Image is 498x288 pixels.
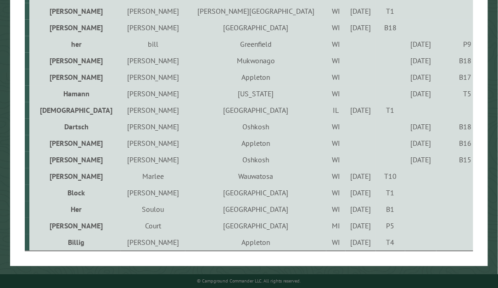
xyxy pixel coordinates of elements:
[121,151,185,168] td: [PERSON_NAME]
[376,19,405,36] td: B18
[29,69,121,85] td: [PERSON_NAME]
[29,168,121,184] td: [PERSON_NAME]
[29,217,121,234] td: [PERSON_NAME]
[407,155,435,164] div: [DATE]
[185,217,326,234] td: [GEOGRAPHIC_DATA]
[185,3,326,19] td: [PERSON_NAME][GEOGRAPHIC_DATA]
[407,122,435,131] div: [DATE]
[121,201,185,217] td: Soulou
[407,89,435,98] div: [DATE]
[121,234,185,251] td: [PERSON_NAME]
[121,85,185,102] td: [PERSON_NAME]
[376,217,405,234] td: P5
[29,151,121,168] td: [PERSON_NAME]
[436,36,473,52] td: P9
[121,3,185,19] td: [PERSON_NAME]
[407,138,435,148] div: [DATE]
[185,102,326,118] td: [GEOGRAPHIC_DATA]
[29,201,121,217] td: Her
[29,36,121,52] td: her
[185,52,326,69] td: Mukwonago
[121,168,185,184] td: Marlee
[29,85,121,102] td: Hamann
[185,234,326,251] td: Appleton
[326,3,346,19] td: WI
[185,184,326,201] td: [GEOGRAPHIC_DATA]
[376,201,405,217] td: B1
[347,205,374,214] div: [DATE]
[326,201,346,217] td: WI
[185,151,326,168] td: Oshkosh
[29,19,121,36] td: [PERSON_NAME]
[376,3,405,19] td: T1
[436,52,473,69] td: B18
[326,168,346,184] td: WI
[185,118,326,135] td: Oshkosh
[121,118,185,135] td: [PERSON_NAME]
[185,36,326,52] td: Greenfield
[197,278,301,284] small: © Campground Commander LLC. All rights reserved.
[121,184,185,201] td: [PERSON_NAME]
[326,19,346,36] td: WI
[326,151,346,168] td: WI
[326,234,346,251] td: WI
[29,3,121,19] td: [PERSON_NAME]
[347,172,374,181] div: [DATE]
[407,72,435,82] div: [DATE]
[326,184,346,201] td: WI
[121,217,185,234] td: Court
[326,102,346,118] td: IL
[185,201,326,217] td: [GEOGRAPHIC_DATA]
[121,36,185,52] td: bill
[121,19,185,36] td: [PERSON_NAME]
[29,184,121,201] td: Block
[29,135,121,151] td: [PERSON_NAME]
[436,135,473,151] td: B16
[407,39,435,49] div: [DATE]
[326,85,346,102] td: WI
[121,102,185,118] td: [PERSON_NAME]
[347,23,374,32] div: [DATE]
[326,52,346,69] td: WI
[347,221,374,230] div: [DATE]
[29,118,121,135] td: Dartsch
[326,69,346,85] td: WI
[121,135,185,151] td: [PERSON_NAME]
[326,217,346,234] td: MI
[436,151,473,168] td: B15
[185,85,326,102] td: [US_STATE]
[376,102,405,118] td: T1
[29,234,121,251] td: Billig
[347,6,374,16] div: [DATE]
[347,105,374,115] div: [DATE]
[29,102,121,118] td: [DEMOGRAPHIC_DATA]
[326,36,346,52] td: WI
[326,135,346,151] td: WI
[326,118,346,135] td: WI
[121,69,185,85] td: [PERSON_NAME]
[185,19,326,36] td: [GEOGRAPHIC_DATA]
[436,69,473,85] td: B17
[436,85,473,102] td: T5
[376,184,405,201] td: T1
[376,234,405,251] td: T4
[436,118,473,135] td: B18
[185,168,326,184] td: Wauwatosa
[29,52,121,69] td: [PERSON_NAME]
[185,135,326,151] td: Appleton
[407,56,435,65] div: [DATE]
[347,238,374,247] div: [DATE]
[347,188,374,197] div: [DATE]
[185,69,326,85] td: Appleton
[121,52,185,69] td: [PERSON_NAME]
[376,168,405,184] td: T10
